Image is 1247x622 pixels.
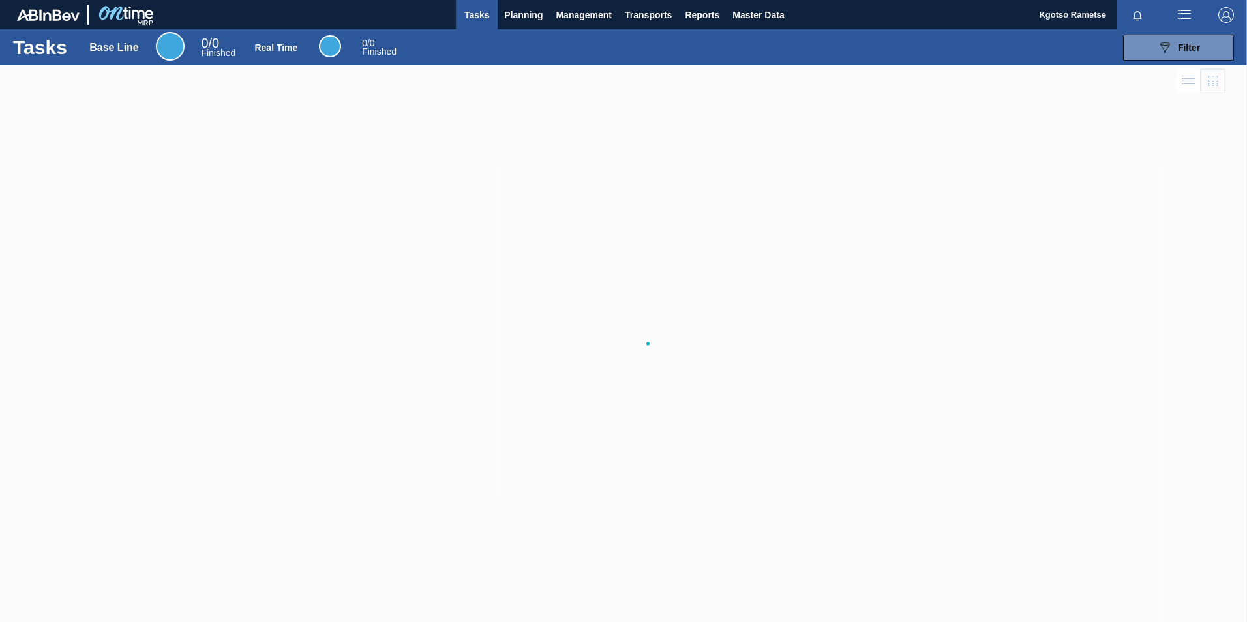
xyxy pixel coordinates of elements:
span: Planning [504,7,543,23]
span: Transports [625,7,672,23]
div: Base Line [156,32,185,61]
h1: Tasks [13,40,70,55]
img: userActions [1177,7,1192,23]
div: Base Line [201,38,235,57]
span: 0 [362,38,367,48]
img: Logout [1218,7,1234,23]
button: Notifications [1117,6,1158,24]
span: / 0 [201,36,219,50]
span: Master Data [732,7,784,23]
div: Real Time [319,35,341,57]
div: Base Line [89,42,139,53]
span: Management [556,7,612,23]
button: Filter [1123,35,1234,61]
span: Tasks [462,7,491,23]
span: Finished [362,46,397,57]
span: Filter [1178,42,1200,53]
span: 0 [201,36,208,50]
div: Real Time [254,42,297,53]
img: TNhmsLtSVTkK8tSr43FrP2fwEKptu5GPRR3wAAAABJRU5ErkJggg== [17,9,80,21]
span: Finished [201,48,235,58]
span: Reports [685,7,719,23]
div: Real Time [362,39,397,56]
span: / 0 [362,38,374,48]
